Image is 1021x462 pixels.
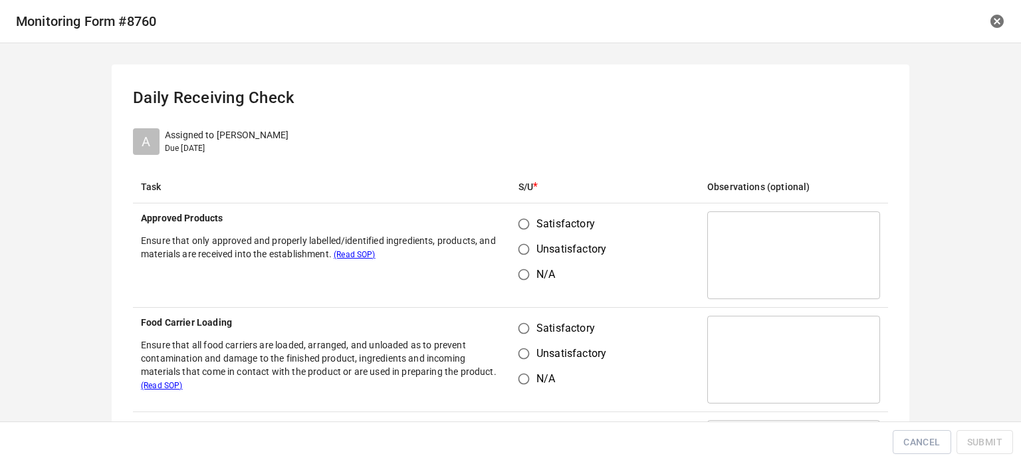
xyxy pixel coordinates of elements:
[16,11,675,32] h6: Monitoring Form # 8760
[141,213,223,223] b: Approved Products
[536,371,555,387] span: N/A
[141,381,183,390] span: (Read SOP)
[141,234,503,261] p: Ensure that only approved and properly labelled/identified ingredients, products, and materials a...
[536,241,606,257] span: Unsatisfactory
[141,317,232,328] b: Food Carrier Loading
[518,316,617,392] div: s/u
[536,320,595,336] span: Satisfactory
[536,216,595,232] span: Satisfactory
[133,86,888,110] p: Daily Receiving Check
[518,211,617,287] div: s/u
[536,346,606,362] span: Unsatisfactory
[165,142,288,154] p: Due [DATE]
[510,171,699,203] th: S/U
[133,171,510,203] th: Task
[133,128,160,155] div: A
[334,250,376,259] span: (Read SOP)
[536,267,555,283] span: N/A
[141,338,503,392] p: Ensure that all food carriers are loaded, arranged, and unloaded as to prevent contamination and ...
[903,434,940,451] span: Cancel
[165,128,288,142] p: Assigned to [PERSON_NAME]
[893,430,951,455] button: Cancel
[699,171,888,203] th: Observations (optional)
